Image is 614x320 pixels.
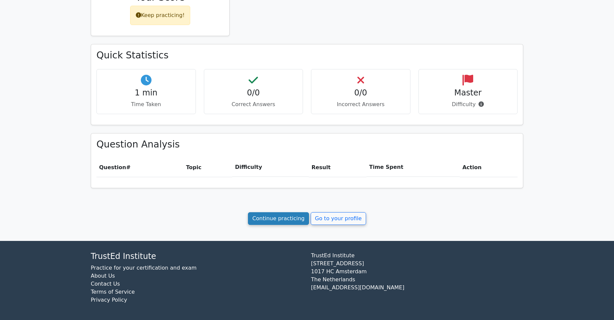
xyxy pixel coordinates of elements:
th: Topic [183,158,232,177]
p: Difficulty [424,100,512,108]
h4: 0/0 [210,88,298,98]
h3: Quick Statistics [96,50,518,61]
th: # [96,158,183,177]
a: Privacy Policy [91,297,127,303]
div: Keep practicing! [130,6,191,25]
p: Time Taken [102,100,190,108]
p: Correct Answers [210,100,298,108]
p: Incorrect Answers [317,100,405,108]
span: Question [99,164,126,171]
a: Practice for your certification and exam [91,265,197,271]
a: Terms of Service [91,289,135,295]
a: About Us [91,273,115,279]
th: Time Spent [366,158,459,177]
a: Continue practicing [248,212,309,225]
th: Action [460,158,518,177]
h4: 1 min [102,88,190,98]
h4: TrustEd Institute [91,252,303,261]
a: Contact Us [91,281,120,287]
div: TrustEd Institute [STREET_ADDRESS] 1017 HC Amsterdam The Netherlands [EMAIL_ADDRESS][DOMAIN_NAME] [307,252,527,309]
th: Difficulty [232,158,309,177]
h4: 0/0 [317,88,405,98]
h4: Master [424,88,512,98]
h3: Question Analysis [96,139,518,150]
th: Result [309,158,366,177]
a: Go to your profile [311,212,366,225]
